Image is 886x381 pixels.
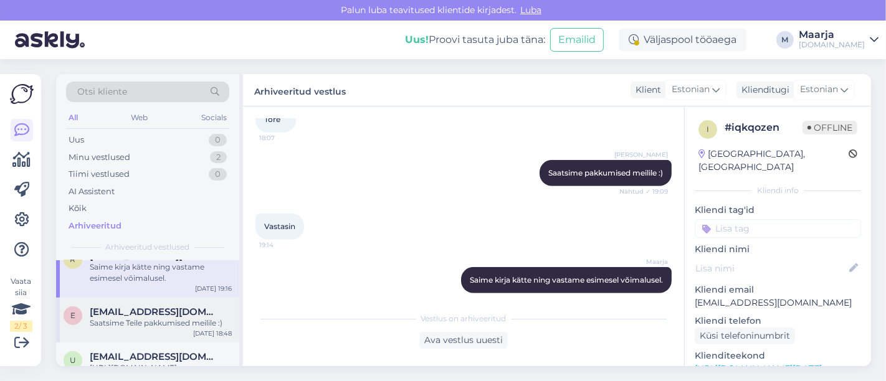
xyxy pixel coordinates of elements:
div: [URL][DOMAIN_NAME] [90,362,232,374]
div: Web [129,110,151,126]
div: [DATE] 19:16 [195,284,232,293]
div: Kliendi info [695,185,861,196]
p: Kliendi nimi [695,243,861,256]
b: Uus! [405,34,429,45]
a: Maarja[DOMAIN_NAME] [799,30,879,50]
div: Saime kirja kätte ning vastame esimesel võimalusel. [90,261,232,284]
button: Emailid [550,28,604,52]
div: # iqkqozen [725,120,803,135]
div: Ava vestlus uuesti [419,332,508,349]
span: Estonian [672,83,710,96]
span: Nähtud ✓ 19:09 [619,187,668,196]
span: Offline [803,121,857,134]
div: Socials [199,110,229,126]
span: Arhiveeritud vestlused [106,242,190,253]
span: Tore [264,115,280,124]
div: Klient [631,83,661,96]
p: Kliendi email [695,283,861,296]
span: Vastasin [264,222,295,231]
div: Saatsime Teile pakkumised meilile :) [90,317,232,329]
p: [EMAIL_ADDRESS][DOMAIN_NAME] [695,296,861,309]
span: e [70,311,75,320]
div: Küsi telefoninumbrit [695,327,795,344]
div: Proovi tasuta juba täna: [405,32,545,47]
div: Minu vestlused [69,151,130,164]
div: Tiimi vestlused [69,168,130,181]
span: 18:07 [259,133,306,143]
span: Otsi kliente [77,85,127,98]
span: Urmas.kuldvali.001@mail.ee [90,351,219,362]
div: Kõik [69,202,87,215]
span: Maarja [621,257,668,266]
div: M [776,31,794,49]
div: 2 [210,151,227,164]
span: Vestlus on arhiveeritud [421,313,507,324]
div: AI Assistent [69,186,115,198]
p: Klienditeekond [695,349,861,362]
span: [PERSON_NAME] [614,150,668,159]
span: U [70,355,76,365]
div: [DATE] 18:48 [193,329,232,338]
div: All [66,110,80,126]
span: i [707,125,709,134]
div: 2 / 3 [10,321,32,332]
div: Maarja [799,30,865,40]
div: [GEOGRAPHIC_DATA], [GEOGRAPHIC_DATA] [698,148,849,174]
span: Saime kirja kätte ning vastame esimesel võimalusel. [470,275,663,285]
div: Uus [69,134,84,146]
span: Saatsime pakkumised meilile :) [548,168,663,177]
img: Askly Logo [10,84,34,104]
input: Lisa nimi [695,261,847,275]
div: Vaata siia [10,276,32,332]
a: [URL][DOMAIN_NAME][DATE] [695,363,822,374]
span: estonianjack@gmail.com [90,306,219,317]
input: Lisa tag [695,219,861,238]
div: Klienditugi [736,83,789,96]
p: Kliendi telefon [695,314,861,327]
div: 0 [209,168,227,181]
span: Estonian [800,83,838,96]
div: [DOMAIN_NAME] [799,40,865,50]
span: Luba [517,4,545,16]
p: Kliendi tag'id [695,204,861,217]
div: Arhiveeritud [69,220,121,232]
label: Arhiveeritud vestlus [254,82,346,98]
div: 0 [209,134,227,146]
span: 19:16 [621,294,668,303]
span: 19:14 [259,240,306,250]
div: Väljaspool tööaega [619,29,746,51]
